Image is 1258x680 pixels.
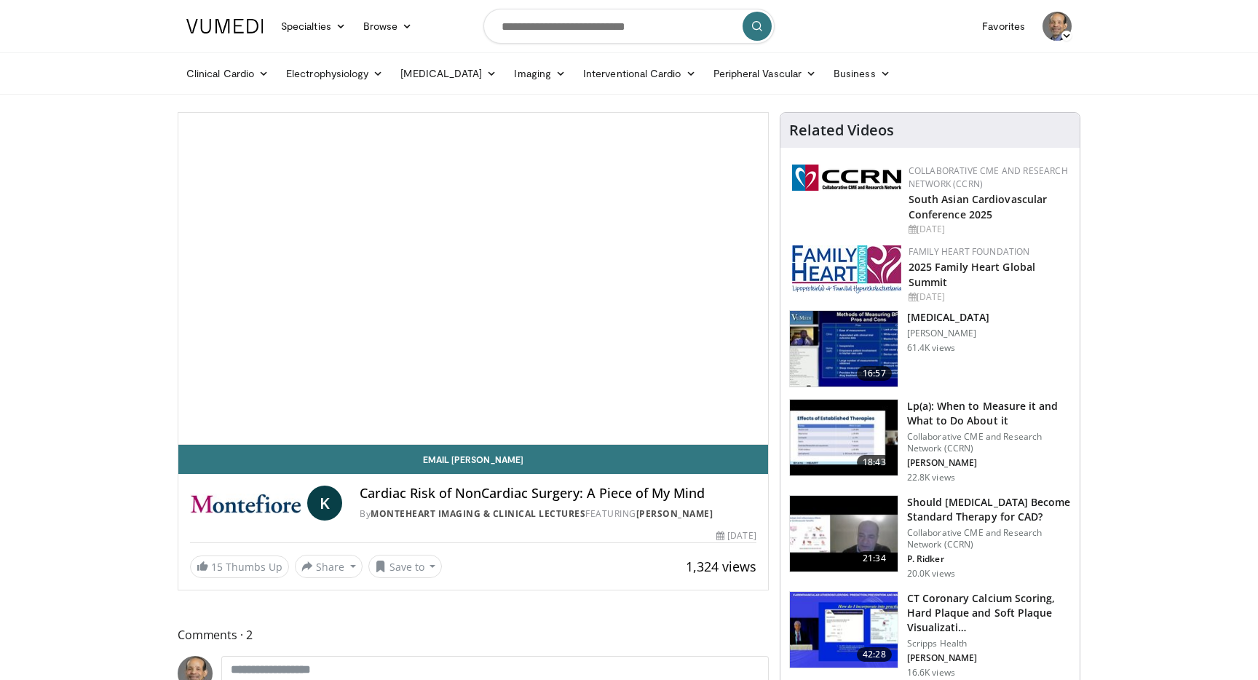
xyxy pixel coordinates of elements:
[272,12,355,41] a: Specialties
[792,165,901,191] img: a04ee3ba-8487-4636-b0fb-5e8d268f3737.png.150x105_q85_autocrop_double_scale_upscale_version-0.2.png
[789,399,1071,483] a: 18:43 Lp(a): When to Measure it and What to Do About it Collaborative CME and Research Network (C...
[355,12,422,41] a: Browse
[909,245,1030,258] a: Family Heart Foundation
[907,457,1071,469] p: [PERSON_NAME]
[277,59,392,88] a: Electrophysiology
[1043,12,1072,41] img: Avatar
[907,328,990,339] p: [PERSON_NAME]
[907,342,955,354] p: 61.4K views
[909,165,1068,190] a: Collaborative CME and Research Network (CCRN)
[907,553,1071,565] p: P. Ridker
[907,472,955,483] p: 22.8K views
[857,455,892,470] span: 18:43
[790,400,898,475] img: 7a20132b-96bf-405a-bedd-783937203c38.150x105_q85_crop-smart_upscale.jpg
[790,496,898,572] img: eb63832d-2f75-457d-8c1a-bbdc90eb409c.150x105_q85_crop-smart_upscale.jpg
[789,122,894,139] h4: Related Videos
[907,399,1071,428] h3: Lp(a): When to Measure it and What to Do About it
[907,652,1071,664] p: [PERSON_NAME]
[716,529,756,542] div: [DATE]
[909,192,1048,221] a: South Asian Cardiovascular Conference 2025
[371,507,585,520] a: MonteHeart Imaging & Clinical Lectures
[907,527,1071,550] p: Collaborative CME and Research Network (CCRN)
[705,59,825,88] a: Peripheral Vascular
[907,591,1071,635] h3: CT Coronary Calcium Scoring, Hard Plaque and Soft Plaque Visualizati…
[909,223,1068,236] div: [DATE]
[178,113,768,445] video-js: Video Player
[190,556,289,578] a: 15 Thumbs Up
[190,486,301,521] img: MonteHeart Imaging & Clinical Lectures
[973,12,1034,41] a: Favorites
[907,568,955,580] p: 20.0K views
[909,260,1035,289] a: 2025 Family Heart Global Summit
[368,555,443,578] button: Save to
[825,59,899,88] a: Business
[789,495,1071,580] a: 21:34 Should [MEDICAL_DATA] Become Standard Therapy for CAD? Collaborative CME and Research Netwo...
[178,59,277,88] a: Clinical Cardio
[295,555,363,578] button: Share
[686,558,756,575] span: 1,324 views
[857,647,892,662] span: 42:28
[907,638,1071,649] p: Scripps Health
[574,59,705,88] a: Interventional Cardio
[909,290,1068,304] div: [DATE]
[907,310,990,325] h3: [MEDICAL_DATA]
[211,560,223,574] span: 15
[178,445,768,474] a: Email [PERSON_NAME]
[789,310,1071,387] a: 16:57 [MEDICAL_DATA] [PERSON_NAME] 61.4K views
[307,486,342,521] a: K
[792,245,901,293] img: 96363db5-6b1b-407f-974b-715268b29f70.jpeg.150x105_q85_autocrop_double_scale_upscale_version-0.2.jpg
[907,431,1071,454] p: Collaborative CME and Research Network (CCRN)
[392,59,505,88] a: [MEDICAL_DATA]
[636,507,713,520] a: [PERSON_NAME]
[857,366,892,381] span: 16:57
[505,59,574,88] a: Imaging
[178,625,769,644] span: Comments 2
[907,495,1071,524] h3: Should [MEDICAL_DATA] Become Standard Therapy for CAD?
[186,19,264,33] img: VuMedi Logo
[907,667,955,679] p: 16.6K views
[857,551,892,566] span: 21:34
[483,9,775,44] input: Search topics, interventions
[789,591,1071,679] a: 42:28 CT Coronary Calcium Scoring, Hard Plaque and Soft Plaque Visualizati… Scripps Health [PERSO...
[790,592,898,668] img: 4ea3ec1a-320e-4f01-b4eb-a8bc26375e8f.150x105_q85_crop-smart_upscale.jpg
[790,311,898,387] img: a92b9a22-396b-4790-a2bb-5028b5f4e720.150x105_q85_crop-smart_upscale.jpg
[360,486,756,502] h4: Cardiac Risk of NonCardiac Surgery: A Piece of My Mind
[360,507,756,521] div: By FEATURING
